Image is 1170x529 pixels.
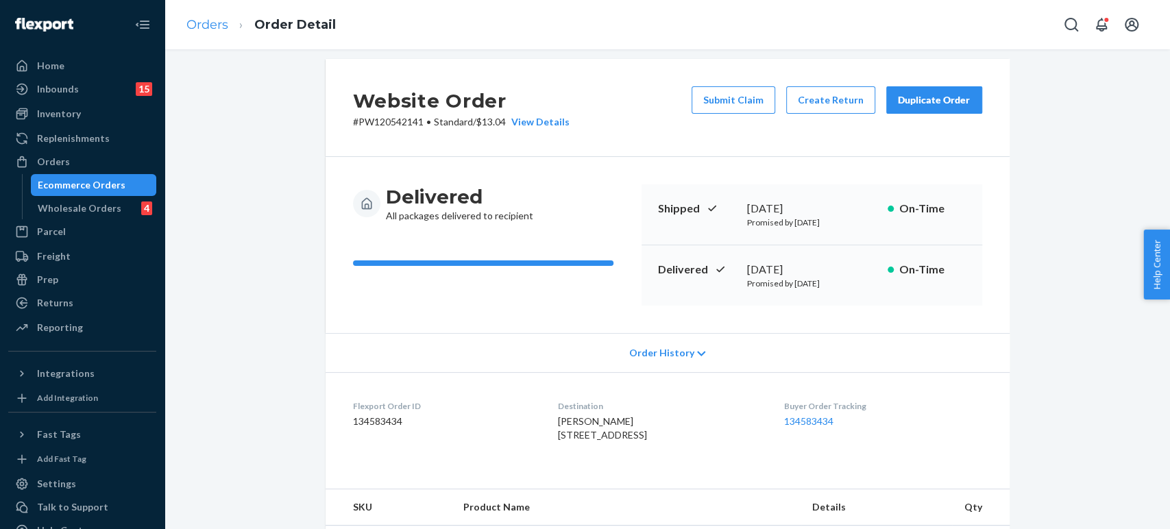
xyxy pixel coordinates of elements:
a: Add Integration [8,390,156,406]
dt: Destination [558,400,762,412]
div: Orders [37,155,70,169]
p: Delivered [658,262,736,278]
span: Order History [629,346,694,360]
th: Product Name [452,489,801,526]
button: Open account menu [1118,11,1145,38]
a: Inventory [8,103,156,125]
a: Reporting [8,317,156,339]
div: Ecommerce Orders [38,178,125,192]
button: Open Search Box [1058,11,1085,38]
div: Inbounds [37,82,79,96]
th: Details [801,489,952,526]
a: Orders [8,151,156,173]
button: Integrations [8,362,156,384]
dd: 134583434 [353,415,536,428]
button: Help Center [1143,230,1170,299]
div: Fast Tags [37,428,81,441]
a: Freight [8,245,156,267]
a: 134583434 [784,415,833,427]
button: Fast Tags [8,423,156,445]
div: [DATE] [747,201,877,217]
div: 15 [136,82,152,96]
span: Standard [434,116,473,127]
p: Shipped [658,201,736,217]
a: Prep [8,269,156,291]
div: Wholesale Orders [38,201,121,215]
th: Qty [952,489,1010,526]
span: [PERSON_NAME] [STREET_ADDRESS] [558,415,647,441]
button: Submit Claim [692,86,775,114]
p: On-Time [899,201,966,217]
button: Open notifications [1088,11,1115,38]
img: Flexport logo [15,18,73,32]
a: Inbounds15 [8,78,156,100]
div: Integrations [37,367,95,380]
div: Add Fast Tag [37,453,86,465]
p: Promised by [DATE] [747,217,877,228]
a: Parcel [8,221,156,243]
div: Duplicate Order [898,93,971,107]
a: Talk to Support [8,496,156,518]
div: Home [37,59,64,73]
div: Replenishments [37,132,110,145]
a: Order Detail [254,17,336,32]
div: Returns [37,296,73,310]
a: Add Fast Tag [8,451,156,467]
div: Prep [37,273,58,286]
button: Create Return [786,86,875,114]
div: Talk to Support [37,500,108,514]
a: Home [8,55,156,77]
button: Close Navigation [129,11,156,38]
a: Ecommerce Orders [31,174,157,196]
div: Settings [37,477,76,491]
a: Wholesale Orders4 [31,197,157,219]
p: # PW120542141 / $13.04 [353,115,570,129]
p: On-Time [899,262,966,278]
div: Parcel [37,225,66,238]
p: Promised by [DATE] [747,278,877,289]
div: Inventory [37,107,81,121]
div: 4 [141,201,152,215]
div: Add Integration [37,392,98,404]
button: View Details [506,115,570,129]
a: Settings [8,473,156,495]
div: Freight [37,249,71,263]
button: Duplicate Order [886,86,982,114]
dt: Buyer Order Tracking [784,400,982,412]
th: SKU [326,489,452,526]
a: Replenishments [8,127,156,149]
div: All packages delivered to recipient [386,184,533,223]
span: • [426,116,431,127]
h3: Delivered [386,184,533,209]
div: Reporting [37,321,83,334]
div: [DATE] [747,262,877,278]
a: Orders [186,17,228,32]
ol: breadcrumbs [175,5,347,45]
dt: Flexport Order ID [353,400,536,412]
h2: Website Order [353,86,570,115]
a: Returns [8,292,156,314]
